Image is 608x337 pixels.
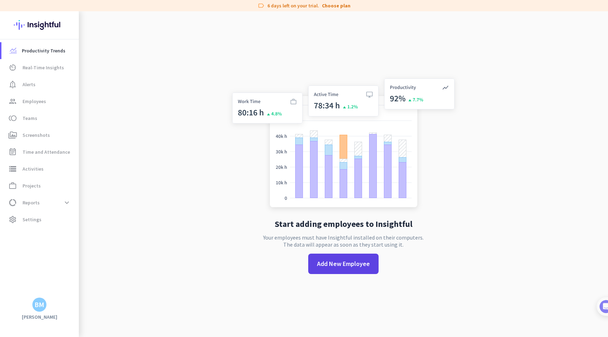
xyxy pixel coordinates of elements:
span: Settings [23,215,42,224]
a: notification_importantAlerts [1,76,79,93]
a: storageActivities [1,160,79,177]
i: data_usage [8,198,17,207]
p: Your employees must have Insightful installed on their computers. The data will appear as soon as... [263,234,424,248]
i: event_note [8,148,17,156]
i: label [258,2,265,9]
span: Real-Time Insights [23,63,64,72]
img: no-search-results [227,74,460,214]
a: Choose plan [322,2,350,9]
span: Reports [23,198,40,207]
h2: Start adding employees to Insightful [275,220,412,228]
img: menu-item [10,47,16,54]
i: group [8,97,17,106]
a: perm_mediaScreenshots [1,127,79,144]
span: Alerts [23,80,36,89]
a: data_usageReportsexpand_more [1,194,79,211]
i: storage [8,165,17,173]
span: Productivity Trends [22,46,65,55]
span: Teams [23,114,37,122]
span: Projects [23,182,41,190]
a: event_noteTime and Attendance [1,144,79,160]
i: av_timer [8,63,17,72]
a: menu-itemProductivity Trends [1,42,79,59]
i: work_outline [8,182,17,190]
i: settings [8,215,17,224]
i: notification_important [8,80,17,89]
a: av_timerReal-Time Insights [1,59,79,76]
button: Add New Employee [308,254,379,274]
a: groupEmployees [1,93,79,110]
a: work_outlineProjects [1,177,79,194]
div: ВМ [34,301,44,308]
span: Activities [23,165,44,173]
i: perm_media [8,131,17,139]
span: Time and Attendance [23,148,70,156]
a: settingsSettings [1,211,79,228]
span: Add New Employee [317,259,370,268]
button: expand_more [61,196,73,209]
i: toll [8,114,17,122]
img: Insightful logo [14,11,65,39]
a: tollTeams [1,110,79,127]
span: Screenshots [23,131,50,139]
span: Employees [23,97,46,106]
